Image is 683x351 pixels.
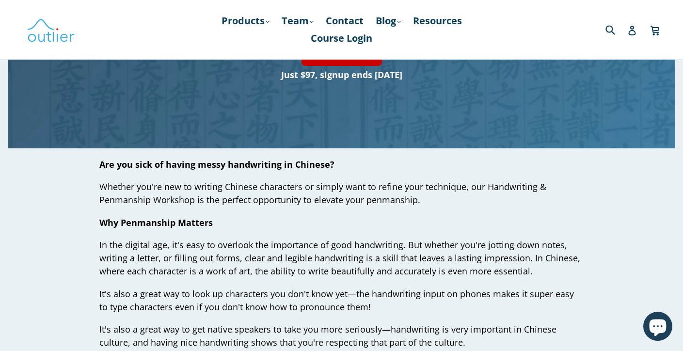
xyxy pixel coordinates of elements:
[371,12,406,30] a: Blog
[99,159,334,170] span: Are you sick of having messy handwriting in Chinese?
[277,12,318,30] a: Team
[99,181,546,206] span: Whether you're new to writing Chinese characters or simply want to refine your technique, our Han...
[321,12,368,30] a: Contact
[27,16,75,44] img: Outlier Linguistics
[108,66,575,83] h3: Just $97, signup ends [DATE]
[217,12,274,30] a: Products
[99,323,556,348] span: It's also a great way to get native speakers to take you more seriously—handwriting is very impor...
[99,288,574,313] span: It's also a great way to look up characters you don't know yet—the handwriting input on phones ma...
[99,239,580,277] span: In the digital age, it's easy to overlook the importance of good handwriting. But whether you're ...
[306,30,377,47] a: Course Login
[408,12,467,30] a: Resources
[603,19,630,39] input: Search
[99,217,213,228] span: Why Penmanship Matters
[640,312,675,343] inbox-online-store-chat: Shopify online store chat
